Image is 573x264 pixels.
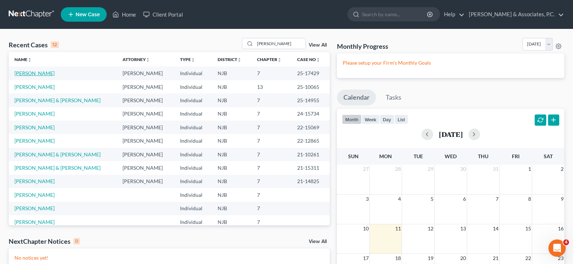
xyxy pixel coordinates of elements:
[174,175,212,188] td: Individual
[117,161,174,174] td: [PERSON_NAME]
[365,195,369,203] span: 3
[362,114,380,124] button: week
[459,254,467,263] span: 20
[379,90,408,105] a: Tasks
[174,66,212,80] td: Individual
[14,111,55,117] a: [PERSON_NAME]
[123,57,150,62] a: Attorneyunfold_more
[174,161,212,174] td: Individual
[427,165,434,173] span: 29
[174,107,212,121] td: Individual
[51,42,59,48] div: 12
[117,66,174,80] td: [PERSON_NAME]
[174,202,212,215] td: Individual
[342,114,362,124] button: month
[427,224,434,233] span: 12
[14,192,55,198] a: [PERSON_NAME]
[495,195,499,203] span: 7
[445,153,457,159] span: Wed
[291,94,330,107] td: 25-14955
[212,121,251,134] td: NJB
[14,205,55,211] a: [PERSON_NAME]
[492,165,499,173] span: 31
[251,161,291,174] td: 7
[563,239,569,245] span: 4
[309,43,327,48] a: View All
[362,224,369,233] span: 10
[140,8,187,21] a: Client Portal
[117,107,174,121] td: [PERSON_NAME]
[525,224,532,233] span: 15
[212,66,251,80] td: NJB
[9,237,80,246] div: NextChapter Notices
[14,97,101,103] a: [PERSON_NAME] & [PERSON_NAME]
[14,84,55,90] a: [PERSON_NAME]
[251,107,291,121] td: 7
[109,8,140,21] a: Home
[414,153,423,159] span: Tue
[478,153,488,159] span: Thu
[73,238,80,244] div: 0
[212,215,251,229] td: NJB
[174,94,212,107] td: Individual
[251,215,291,229] td: 7
[362,8,428,21] input: Search by name...
[212,94,251,107] td: NJB
[174,188,212,202] td: Individual
[291,134,330,147] td: 22-12865
[14,124,55,130] a: [PERSON_NAME]
[362,254,369,263] span: 17
[427,254,434,263] span: 19
[174,148,212,161] td: Individual
[212,134,251,147] td: NJB
[212,188,251,202] td: NJB
[348,153,359,159] span: Sun
[14,151,101,157] a: [PERSON_NAME] & [PERSON_NAME]
[14,254,324,261] p: No notices yet!
[174,80,212,94] td: Individual
[212,161,251,174] td: NJB
[459,224,467,233] span: 13
[527,165,532,173] span: 1
[14,219,55,225] a: [PERSON_NAME]
[465,8,564,21] a: [PERSON_NAME] & Associates, P.C.
[251,121,291,134] td: 7
[212,175,251,188] td: NJB
[394,224,402,233] span: 11
[291,175,330,188] td: 21-14825
[337,42,388,51] h3: Monthly Progress
[560,195,564,203] span: 9
[146,58,150,62] i: unfold_more
[14,165,101,171] a: [PERSON_NAME] & [PERSON_NAME]
[337,90,376,105] a: Calendar
[379,153,392,159] span: Mon
[251,134,291,147] td: 7
[548,239,566,257] iframe: Intercom live chat
[309,239,327,244] a: View All
[316,58,320,62] i: unfold_more
[525,254,532,263] span: 22
[459,165,467,173] span: 30
[237,58,241,62] i: unfold_more
[397,195,402,203] span: 4
[343,59,559,66] p: Please setup your Firm's Monthly Goals
[291,121,330,134] td: 22-15069
[174,121,212,134] td: Individual
[297,57,320,62] a: Case Nounfold_more
[362,165,369,173] span: 27
[291,148,330,161] td: 21-10261
[251,202,291,215] td: 7
[440,8,465,21] a: Help
[117,121,174,134] td: [PERSON_NAME]
[212,148,251,161] td: NJB
[394,254,402,263] span: 18
[9,40,59,49] div: Recent Cases
[544,153,553,159] span: Sat
[462,195,467,203] span: 6
[212,80,251,94] td: NJB
[180,57,195,62] a: Typeunfold_more
[291,66,330,80] td: 25-17429
[557,254,564,263] span: 23
[27,58,32,62] i: unfold_more
[439,130,463,138] h2: [DATE]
